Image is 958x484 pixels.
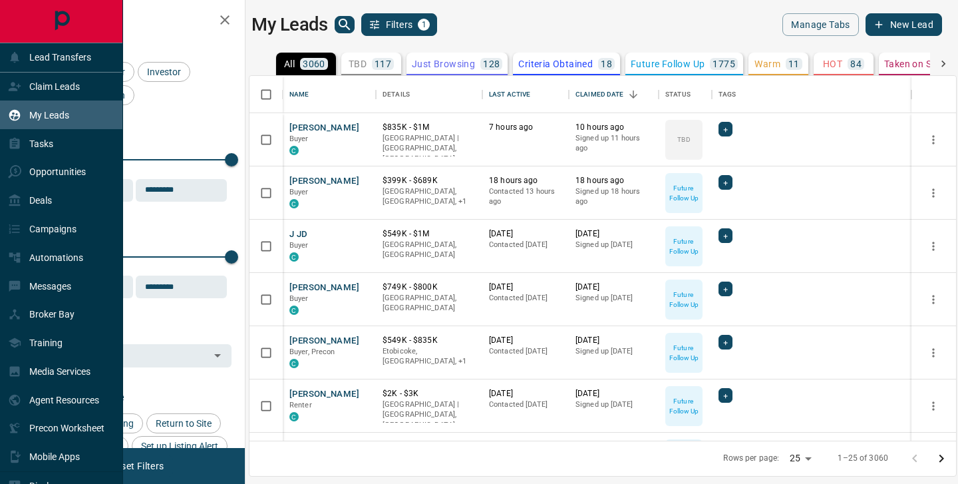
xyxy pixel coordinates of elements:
button: Filters1 [361,13,438,36]
p: Just Browsing [412,59,475,69]
button: more [923,396,943,416]
p: Signed up [DATE] [575,293,652,304]
p: [GEOGRAPHIC_DATA] | [GEOGRAPHIC_DATA], [GEOGRAPHIC_DATA] [383,133,476,164]
div: condos.ca [289,412,299,421]
p: [DATE] [575,228,652,240]
p: Signed up [DATE] [575,346,652,357]
p: Contacted [DATE] [489,240,562,250]
button: more [923,290,943,310]
div: condos.ca [289,252,299,262]
div: Status [665,76,691,113]
p: Signed up [DATE] [575,399,652,410]
span: + [723,389,728,402]
p: Mississauga [383,346,476,367]
p: All [284,59,295,69]
div: + [718,175,732,190]
div: Claimed Date [575,76,624,113]
p: 117 [375,59,391,69]
span: 1 [419,20,428,29]
div: + [718,122,732,136]
p: [DATE] [575,335,652,346]
p: [GEOGRAPHIC_DATA], [GEOGRAPHIC_DATA] [383,240,476,260]
p: 10 hours ago [575,122,652,133]
div: Tags [718,76,736,113]
span: Buyer [289,294,309,303]
p: $549K - $1M [383,228,476,240]
p: Signed up 11 hours ago [575,133,652,154]
button: more [923,343,943,363]
div: Last Active [482,76,569,113]
p: 18 [601,59,612,69]
div: Return to Site [146,413,221,433]
p: $549K - $835K [383,335,476,346]
button: Reset Filters [101,455,172,477]
button: more [923,183,943,203]
div: Name [283,76,376,113]
button: more [923,130,943,150]
h1: My Leads [251,14,328,35]
p: [DATE] [489,282,562,293]
div: + [718,282,732,296]
div: + [718,335,732,350]
p: Future Follow Up [667,343,701,363]
div: Last Active [489,76,530,113]
div: Details [383,76,410,113]
p: Rows per page: [723,453,779,464]
p: Signed up 18 hours ago [575,186,652,207]
p: [GEOGRAPHIC_DATA], [GEOGRAPHIC_DATA] [383,293,476,314]
p: $399K - $689K [383,175,476,186]
p: Future Follow Up [631,59,705,69]
p: 3060 [303,59,325,69]
p: Future Follow Up [667,290,701,310]
span: + [723,176,728,189]
div: Set up Listing Alert [132,436,228,456]
p: [DATE] [489,228,562,240]
p: $2K - $3K [383,388,476,399]
p: [DATE] [489,335,562,346]
button: Go to next page [928,445,955,472]
div: + [718,388,732,403]
p: 1–25 of 3060 [838,453,888,464]
button: Sort [624,85,643,104]
button: [PERSON_NAME] [289,122,359,134]
button: [PERSON_NAME] [289,388,359,401]
p: [DATE] [489,388,562,399]
button: [PERSON_NAME] [289,282,359,294]
div: Tags [712,76,911,113]
div: Name [289,76,309,113]
p: HOT [823,59,842,69]
p: [GEOGRAPHIC_DATA] | [GEOGRAPHIC_DATA], [GEOGRAPHIC_DATA] [383,399,476,431]
div: 25 [784,449,816,468]
div: Claimed Date [569,76,659,113]
p: Future Follow Up [667,396,701,416]
p: Criteria Obtained [518,59,593,69]
h2: Filters [43,13,232,29]
button: Manage Tabs [782,13,858,36]
span: Buyer [289,188,309,196]
div: + [718,228,732,243]
div: condos.ca [289,306,299,315]
p: Future Follow Up [667,236,701,256]
div: condos.ca [289,359,299,368]
p: Toronto [383,186,476,207]
p: 1775 [713,59,735,69]
p: Contacted 13 hours ago [489,186,562,207]
p: [DATE] [575,388,652,399]
p: Contacted [DATE] [489,293,562,304]
span: Return to Site [151,418,216,429]
p: Contacted [DATE] [489,399,562,410]
span: Buyer [289,241,309,250]
span: + [723,229,728,242]
button: [PERSON_NAME] [289,335,359,348]
p: Signed up [DATE] [575,240,652,250]
p: Contacted [DATE] [489,346,562,357]
div: Status [659,76,712,113]
span: Investor [142,67,186,77]
span: + [723,282,728,296]
p: 84 [850,59,862,69]
p: $835K - $1M [383,122,476,133]
p: 18 hours ago [575,175,652,186]
button: Open [208,346,227,365]
button: J JD [289,228,308,241]
span: Buyer, Precon [289,348,335,356]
